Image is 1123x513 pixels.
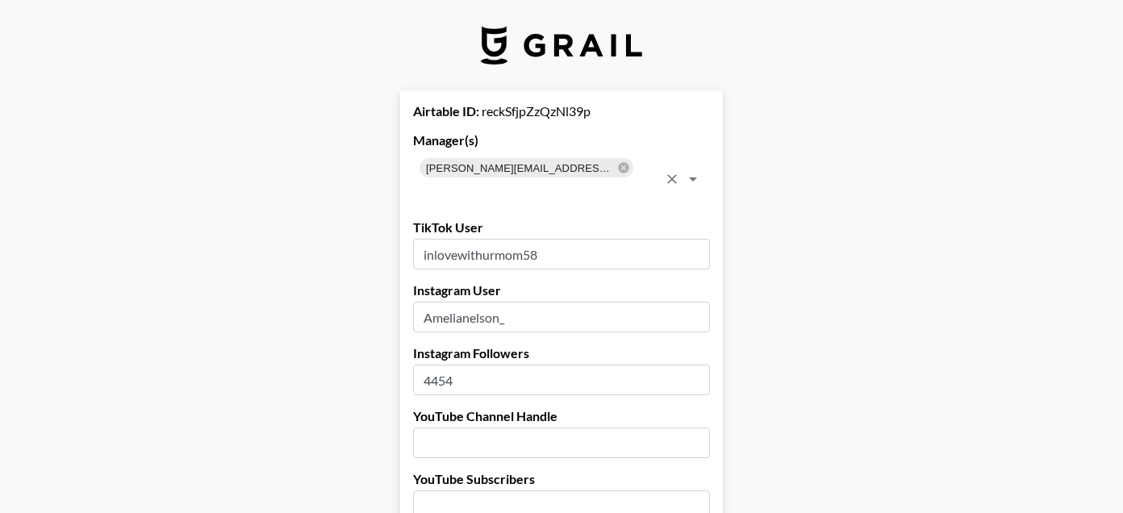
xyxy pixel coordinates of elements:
[413,471,710,487] label: YouTube Subscribers
[413,103,710,119] div: reckSfjpZzQzNl39p
[420,158,633,177] div: [PERSON_NAME][EMAIL_ADDRESS][PERSON_NAME][DOMAIN_NAME]
[413,219,710,236] label: TikTok User
[413,345,710,361] label: Instagram Followers
[413,103,479,119] strong: Airtable ID:
[661,168,683,190] button: Clear
[413,408,710,424] label: YouTube Channel Handle
[413,132,710,148] label: Manager(s)
[481,26,642,65] img: Grail Talent Logo
[682,168,704,190] button: Open
[420,159,620,177] span: [PERSON_NAME][EMAIL_ADDRESS][PERSON_NAME][DOMAIN_NAME]
[413,282,710,298] label: Instagram User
